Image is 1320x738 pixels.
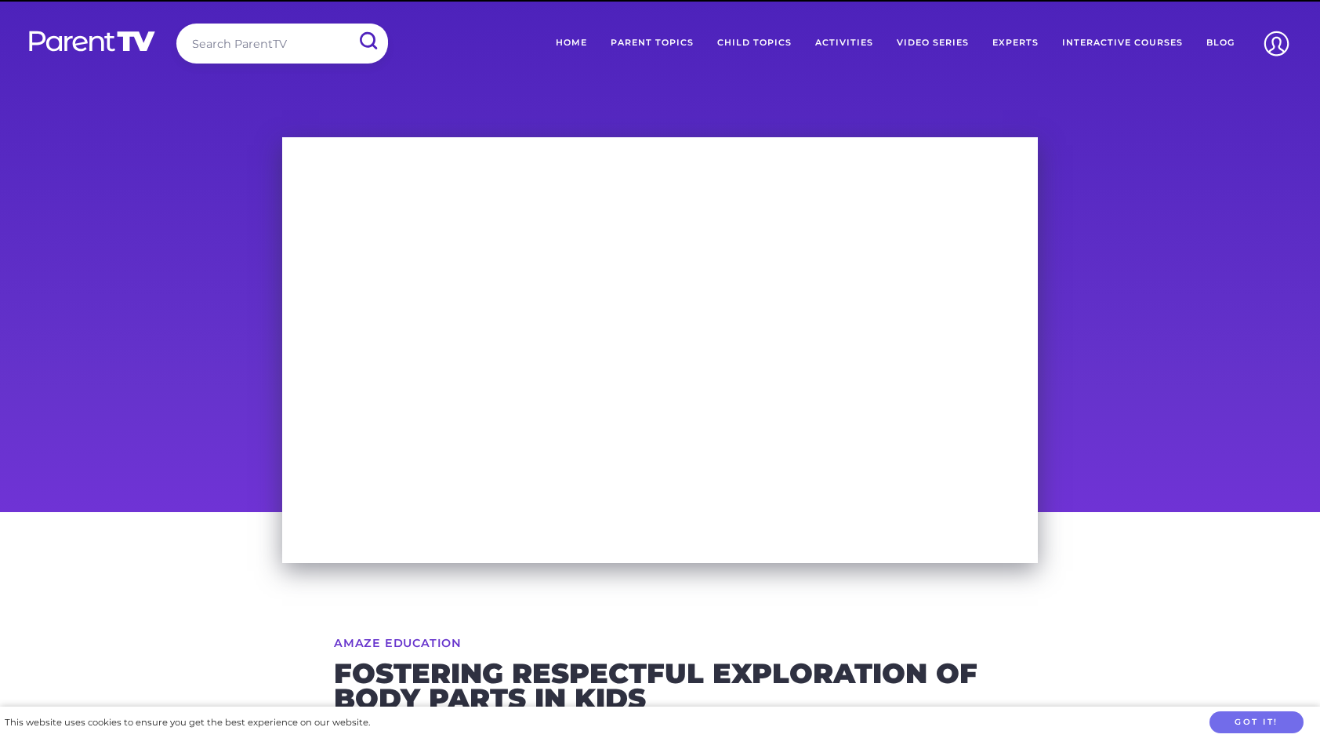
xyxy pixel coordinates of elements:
a: Child Topics [705,24,803,63]
button: Got it! [1209,711,1304,734]
input: Submit [347,24,388,59]
a: Experts [981,24,1050,63]
a: Parent Topics [599,24,705,63]
img: Account [1257,24,1296,64]
input: Search ParentTV [176,24,388,64]
a: Blog [1195,24,1246,63]
a: Amaze Education [334,638,462,649]
a: Activities [803,24,885,63]
div: This website uses cookies to ensure you get the best experience on our website. [5,714,370,731]
h2: Fostering Respectful Exploration of Body Parts in Kids [334,661,986,711]
a: Video Series [885,24,981,63]
img: parenttv-logo-white.4c85aaf.svg [27,30,157,53]
a: Home [544,24,599,63]
a: Interactive Courses [1050,24,1195,63]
